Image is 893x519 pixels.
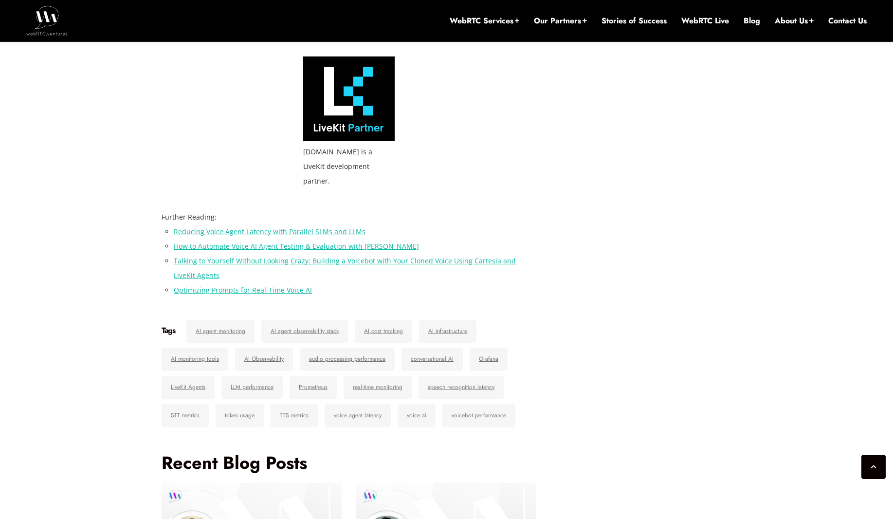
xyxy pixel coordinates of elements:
[601,16,667,26] a: Stories of Success
[162,452,536,473] h3: Recent Blog Posts
[174,285,312,295] a: Optimizing Prompts for Real-Time Voice AI
[174,256,516,280] a: Talking to Yourself Without Looking Crazy: Building a Voicebot with Your Cloned Voice Using Carte...
[216,404,264,427] a: token usage
[261,320,348,343] a: AI agent observability stack
[26,6,68,35] img: WebRTC.ventures
[419,320,476,343] a: AI infrastructure
[235,348,293,371] a: AI Observability
[186,320,255,343] a: AI agent monitoring
[303,56,395,141] img: WebRTC.ventures is a LiveKit development partner.
[398,404,436,427] a: voice ai
[344,376,412,399] a: real-time monitoring
[744,16,760,26] a: Blog
[221,376,283,399] a: LLM performance
[162,404,209,427] a: STT metrics
[325,404,391,427] a: voice agent latency
[174,227,365,236] a: Reducing Voice Agent Latency with Parallel SLMs and LLMs
[355,320,412,343] a: AI cost tracking
[828,16,867,26] a: Contact Us
[534,16,587,26] a: Our Partners
[162,376,215,399] a: LiveKit Agents
[401,348,463,371] a: conversational AI
[442,404,515,427] a: voicebot performance
[162,348,228,371] a: AI monitoring tools
[174,241,419,251] a: How to Automate Voice AI Agent Testing & Evaluation with [PERSON_NAME]
[162,326,175,335] h6: Tags
[271,404,318,427] a: TTS metrics
[775,16,814,26] a: About Us
[450,16,519,26] a: WebRTC Services
[470,348,508,371] a: Grafana
[290,376,337,399] a: Prometheus
[419,376,504,399] a: speech recognition latency
[303,145,395,188] figcaption: [DOMAIN_NAME] is a LiveKit development partner.
[300,348,395,371] a: audio processing performance
[681,16,729,26] a: WebRTC Live
[162,210,536,224] p: Further Reading:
